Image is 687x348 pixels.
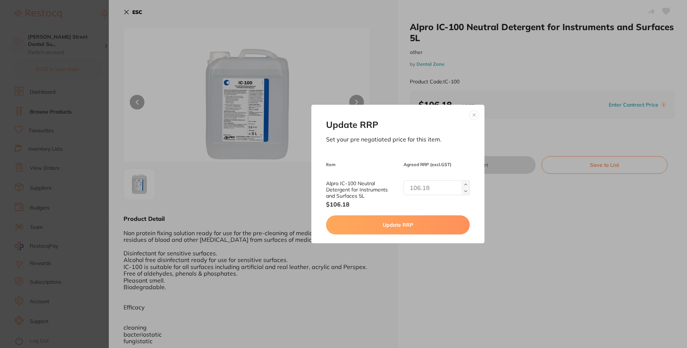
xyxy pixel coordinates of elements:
label: Alpro IC-100 Neutral Detergent for Instruments and Surfaces 5L [326,180,398,199]
button: Update RRP [326,215,470,234]
img: upArrow.svg [464,183,467,186]
p: Item [326,162,398,167]
p: Agreed RRP (excl. GST ) [404,162,470,167]
img: upArrow.svg [464,190,467,193]
h1: Update RRP [326,119,470,130]
p: Set your pre negotiated price for this item. [326,136,470,143]
span: $106.18 [326,201,398,208]
input: 106.18 [404,180,470,195]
